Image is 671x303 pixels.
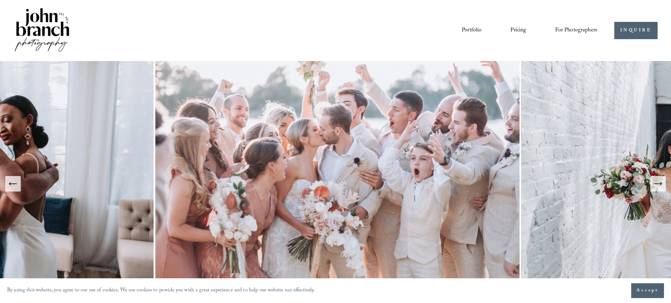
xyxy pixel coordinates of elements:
img: John Branch IV Photography [13,7,70,54]
p: By using this website, you agree to our use of cookies. We use cookies to provide you with a grea... [7,286,315,296]
span: Accept [636,287,659,294]
button: Next Slide [650,176,666,192]
a: Portfolio [462,24,481,36]
button: Accept [631,283,664,298]
span: For Photographers [555,25,597,36]
button: Previous Slide [5,176,21,192]
a: folder dropdown [555,24,597,36]
a: Pricing [510,24,526,36]
a: INQUIRE [614,22,658,39]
